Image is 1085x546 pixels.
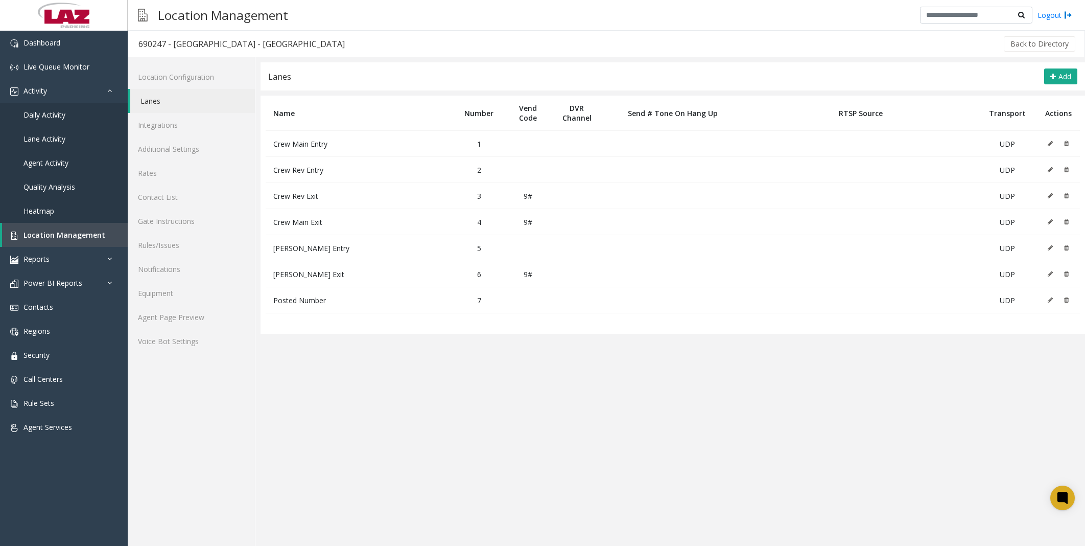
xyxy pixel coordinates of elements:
[138,37,345,51] div: 690247 - [GEOGRAPHIC_DATA] - [GEOGRAPHIC_DATA]
[1064,10,1072,20] img: logout
[10,232,18,240] img: 'icon'
[266,96,454,131] th: Name
[10,39,18,48] img: 'icon'
[10,256,18,264] img: 'icon'
[10,376,18,384] img: 'icon'
[23,62,89,72] span: Live Queue Monitor
[504,96,551,131] th: Vend Code
[454,235,504,261] td: 5
[130,89,255,113] a: Lanes
[23,86,47,96] span: Activity
[128,281,255,305] a: Equipment
[454,131,504,157] td: 1
[23,158,68,168] span: Agent Activity
[454,157,504,183] td: 2
[10,328,18,336] img: 'icon'
[153,3,293,28] h3: Location Management
[128,161,255,185] a: Rates
[552,96,602,131] th: DVR Channel
[128,257,255,281] a: Notifications
[23,326,50,336] span: Regions
[273,269,344,279] span: [PERSON_NAME] Exit
[978,183,1036,209] td: UDP
[23,182,75,192] span: Quality Analysis
[10,87,18,96] img: 'icon'
[23,38,60,48] span: Dashboard
[602,96,743,131] th: Send # Tone On Hang Up
[23,350,50,360] span: Security
[1044,69,1077,85] button: Add
[23,278,82,288] span: Power BI Reports
[978,209,1036,235] td: UDP
[128,65,255,89] a: Location Configuration
[273,165,323,175] span: Crew Rev Entry
[23,110,65,120] span: Daily Activity
[504,209,551,235] td: 9#
[128,305,255,329] a: Agent Page Preview
[978,287,1036,313] td: UDP
[10,63,18,72] img: 'icon'
[2,223,128,247] a: Location Management
[128,137,255,161] a: Additional Settings
[454,209,504,235] td: 4
[23,398,54,408] span: Rule Sets
[10,352,18,360] img: 'icon'
[268,70,291,83] div: Lanes
[128,233,255,257] a: Rules/Issues
[10,424,18,432] img: 'icon'
[743,96,978,131] th: RTSP Source
[128,329,255,353] a: Voice Bot Settings
[128,209,255,233] a: Gate Instructions
[23,206,54,216] span: Heatmap
[10,304,18,312] img: 'icon'
[10,280,18,288] img: 'icon'
[23,134,65,144] span: Lane Activity
[273,139,327,149] span: Crew Main Entry
[23,230,105,240] span: Location Management
[454,261,504,287] td: 6
[454,183,504,209] td: 3
[138,3,148,28] img: pageIcon
[23,254,50,264] span: Reports
[273,191,318,201] span: Crew Rev Exit
[978,261,1036,287] td: UDP
[23,374,63,384] span: Call Centers
[1036,96,1080,131] th: Actions
[504,261,551,287] td: 9#
[23,302,53,312] span: Contacts
[273,295,326,305] span: Posted Number
[454,287,504,313] td: 7
[23,422,72,432] span: Agent Services
[978,131,1036,157] td: UDP
[504,183,551,209] td: 9#
[1058,72,1071,81] span: Add
[1004,36,1075,52] button: Back to Directory
[978,157,1036,183] td: UDP
[128,185,255,209] a: Contact List
[128,113,255,137] a: Integrations
[10,400,18,408] img: 'icon'
[978,235,1036,261] td: UDP
[454,96,504,131] th: Number
[273,217,322,227] span: Crew Main Exit
[1037,10,1072,20] a: Logout
[273,243,349,253] span: [PERSON_NAME] Entry
[978,96,1036,131] th: Transport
